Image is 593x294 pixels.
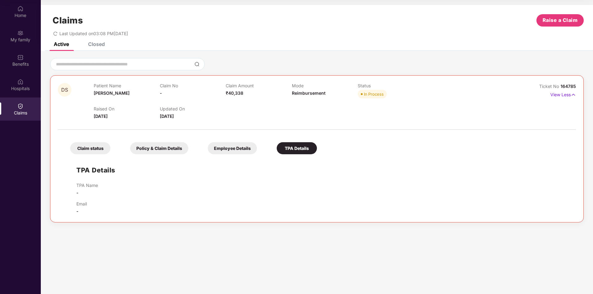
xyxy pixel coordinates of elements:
span: - [160,90,162,96]
img: svg+xml;base64,PHN2ZyBpZD0iQ2xhaW0iIHhtbG5zPSJodHRwOi8vd3d3LnczLm9yZy8yMDAwL3N2ZyIgd2lkdGg9IjIwIi... [17,103,23,109]
span: [PERSON_NAME] [94,90,130,96]
p: Raised On [94,106,160,111]
span: DS [61,87,68,93]
img: svg+xml;base64,PHN2ZyBpZD0iSG9zcGl0YWxzIiB4bWxucz0iaHR0cDovL3d3dy53My5vcmcvMjAwMC9zdmciIHdpZHRoPS... [17,79,23,85]
span: [DATE] [160,114,174,119]
span: Last Updated on 03:08 PM[DATE] [59,31,128,36]
div: Policy & Claim Details [130,142,188,154]
h1: Claims [53,15,83,26]
img: svg+xml;base64,PHN2ZyB4bWxucz0iaHR0cDovL3d3dy53My5vcmcvMjAwMC9zdmciIHdpZHRoPSIxNyIgaGVpZ2h0PSIxNy... [571,91,576,98]
p: TPA Name [76,183,98,188]
h1: TPA Details [76,165,115,175]
p: Status [358,83,424,88]
p: Claim Amount [226,83,292,88]
img: svg+xml;base64,PHN2ZyBpZD0iQmVuZWZpdHMiIHhtbG5zPSJodHRwOi8vd3d3LnczLm9yZy8yMDAwL3N2ZyIgd2lkdGg9Ij... [17,54,23,60]
span: Ticket No [539,84,561,89]
div: Claim status [70,142,110,154]
div: In Process [364,91,384,97]
span: - [76,209,79,214]
img: svg+xml;base64,PHN2ZyBpZD0iU2VhcmNoLTMyeDMyIiB4bWxucz0iaHR0cDovL3d3dy53My5vcmcvMjAwMC9zdmciIHdpZH... [194,62,199,67]
p: Claim No [160,83,226,88]
span: Reimbursement [292,90,326,96]
span: - [76,190,79,195]
span: [DATE] [94,114,108,119]
span: ₹40,338 [226,90,243,96]
p: Mode [292,83,358,88]
p: View Less [550,90,576,98]
p: Email [76,201,87,206]
img: svg+xml;base64,PHN2ZyBpZD0iSG9tZSIgeG1sbnM9Imh0dHA6Ly93d3cudzMub3JnLzIwMDAvc3ZnIiB3aWR0aD0iMjAiIG... [17,6,23,12]
span: redo [53,31,58,36]
div: TPA Details [277,142,317,154]
div: Closed [88,41,105,47]
div: Active [54,41,69,47]
p: Updated On [160,106,226,111]
span: 164785 [561,84,576,89]
img: svg+xml;base64,PHN2ZyB3aWR0aD0iMjAiIGhlaWdodD0iMjAiIHZpZXdCb3g9IjAgMCAyMCAyMCIgZmlsbD0ibm9uZSIgeG... [17,30,23,36]
p: Patient Name [94,83,160,88]
button: Raise a Claim [536,14,584,27]
span: Raise a Claim [543,16,578,24]
div: Employee Details [208,142,257,154]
